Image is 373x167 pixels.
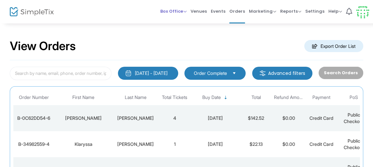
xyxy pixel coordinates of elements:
[309,115,333,121] span: Credit Card
[223,95,228,100] span: Sortable
[72,95,94,100] span: First Name
[229,3,245,20] span: Orders
[202,95,221,100] span: Buy Date
[194,70,227,77] span: Order Complete
[304,40,363,52] m-button: Export Order List
[15,115,52,121] div: B-0C62DD54-6
[272,105,305,131] td: $0.00
[193,115,238,121] div: 9/18/2025
[114,141,157,147] div: Garcia
[312,95,330,100] span: Payment
[114,115,157,121] div: Martinez
[240,131,272,157] td: $22.13
[10,39,76,53] h2: View Orders
[272,90,305,105] th: Refund Amount
[328,8,342,14] span: Help
[211,3,225,20] span: Events
[158,105,191,131] td: 4
[280,8,301,14] span: Reports
[350,95,358,100] span: PoS
[272,131,305,157] td: $0.00
[125,70,132,77] img: monthly
[344,138,364,150] span: Public Checkout
[135,70,167,77] div: [DATE] - [DATE]
[193,141,238,147] div: 9/18/2025
[344,112,364,124] span: Public Checkout
[240,105,272,131] td: $142.52
[309,141,333,147] span: Credit Card
[56,141,111,147] div: Klaryssa
[19,95,49,100] span: Order Number
[158,90,191,105] th: Total Tickets
[230,70,239,77] button: Select
[305,3,324,20] span: Settings
[10,67,111,80] input: Search by name, email, phone, order number, ip address, or last 4 digits of card
[56,115,111,121] div: Cassandra
[249,8,276,14] span: Marketing
[158,131,191,157] td: 1
[259,70,266,77] img: filter
[118,67,178,80] button: [DATE] - [DATE]
[160,8,187,14] span: Box Office
[15,141,52,147] div: B-34982559-4
[240,90,272,105] th: Total
[191,3,207,20] span: Venues
[252,67,312,80] m-button: Advanced filters
[125,95,147,100] span: Last Name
